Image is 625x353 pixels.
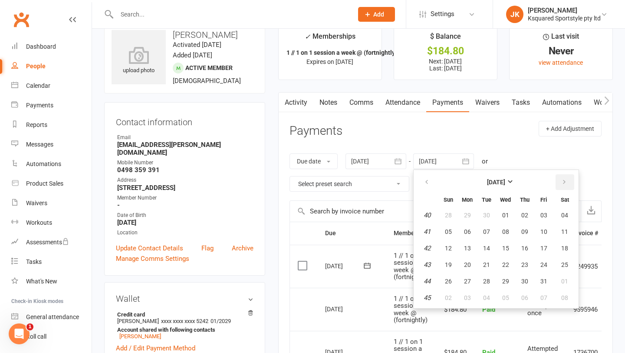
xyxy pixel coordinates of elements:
span: 05 [502,294,509,301]
span: 24 [540,261,547,268]
a: view attendance [539,59,583,66]
span: 22 [502,261,509,268]
a: Roll call [11,327,92,346]
div: Dashboard [26,43,56,50]
span: Paid [482,306,495,313]
div: Calendar [26,82,50,89]
div: Assessments [26,239,69,246]
em: 44 [424,277,431,285]
div: Tasks [26,258,42,265]
a: Reports [11,115,92,135]
td: 8249935 [566,245,606,288]
a: Assessments [11,233,92,252]
div: $184.80 [402,47,489,56]
a: Messages [11,135,92,154]
small: Saturday [561,196,569,203]
button: 05 [439,224,457,240]
button: 18 [554,240,576,256]
a: Waivers [11,193,92,213]
strong: [EMAIL_ADDRESS][PERSON_NAME][DOMAIN_NAME] [117,141,253,157]
small: Wednesday [500,196,511,203]
div: Never [517,47,605,56]
a: Flag [201,243,214,253]
em: 40 [424,211,431,219]
div: Date of Birth [117,211,253,220]
span: 14 [483,245,490,252]
span: 08 [561,294,568,301]
span: 18 [561,245,568,252]
span: Attempted once [527,302,558,317]
input: Search by invoice number [290,201,538,222]
li: [PERSON_NAME] [116,310,253,341]
a: Automations [11,154,92,174]
span: 26 [445,278,452,285]
span: 04 [561,212,568,219]
span: 15 [502,245,509,252]
span: 16 [521,245,528,252]
button: 14 [477,240,496,256]
a: Archive [232,243,253,253]
th: Membership [386,222,436,244]
time: Activated [DATE] [173,41,221,49]
span: 07 [540,294,547,301]
div: Messages [26,141,53,148]
span: 12 [445,245,452,252]
button: 06 [516,290,534,306]
a: Waivers [469,93,506,113]
div: What's New [26,278,57,285]
button: 04 [477,290,496,306]
a: Attendance [379,93,426,113]
div: Waivers [26,200,47,206]
button: 07 [535,290,553,306]
span: 13 [464,245,471,252]
td: 9595946 [566,288,606,331]
div: Roll call [26,333,46,340]
button: 23 [516,257,534,273]
button: 16 [516,240,534,256]
a: Payments [11,96,92,115]
a: Payments [426,93,469,113]
button: 01 [497,207,515,223]
span: 08 [502,228,509,235]
em: 42 [424,244,431,252]
th: Due [317,222,386,244]
button: + Add Adjustment [539,121,602,137]
span: 02 [521,212,528,219]
div: Ksquared Sportstyle pty ltd [528,14,601,22]
a: [PERSON_NAME] [119,333,161,340]
div: General attendance [26,313,79,320]
a: Tasks [506,93,536,113]
span: 01 [502,212,509,219]
h3: [PERSON_NAME] [112,30,258,40]
span: 29 [464,212,471,219]
span: xxxx xxxx xxxx 5242 [161,318,208,324]
button: 24 [535,257,553,273]
button: 26 [439,273,457,289]
span: 11 [561,228,568,235]
h3: Wallet [116,294,253,303]
button: 04 [554,207,576,223]
strong: 0498 359 391 [117,166,253,174]
button: 28 [439,207,457,223]
strong: [DATE] [117,219,253,226]
span: 30 [521,278,528,285]
span: 01/2029 [211,318,231,324]
a: Notes [313,93,343,113]
div: [DATE] [325,302,365,316]
h3: Contact information [116,114,253,127]
div: Location [117,229,253,237]
span: Active member [185,64,233,71]
small: Sunday [444,196,453,203]
td: $184.80 [436,288,474,331]
button: 02 [516,207,534,223]
span: 02 [445,294,452,301]
span: 30 [483,212,490,219]
span: Expires on [DATE] [306,58,353,65]
div: Address [117,176,253,184]
button: 19 [439,257,457,273]
div: Mobile Number [117,159,253,167]
button: 06 [458,224,477,240]
small: Tuesday [482,196,491,203]
button: Due date [289,153,338,169]
time: Added [DATE] [173,51,212,59]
